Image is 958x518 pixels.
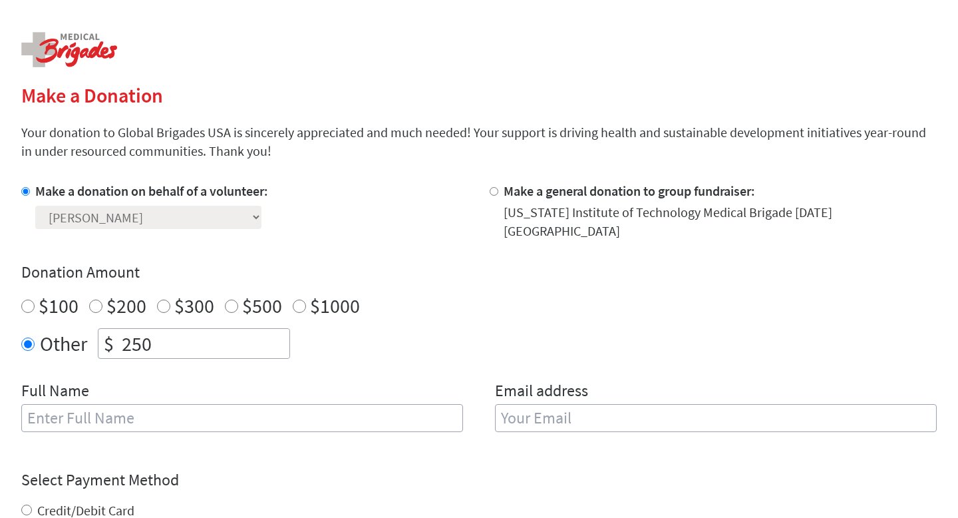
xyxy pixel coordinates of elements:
label: Email address [495,380,588,404]
label: $500 [242,293,282,318]
input: Enter Full Name [21,404,463,432]
label: Other [40,328,87,359]
label: Make a general donation to group fundraiser: [504,182,755,199]
input: Your Email [495,404,937,432]
h4: Select Payment Method [21,469,937,491]
h2: Make a Donation [21,83,937,107]
img: logo-medical.png [21,32,117,67]
label: $1000 [310,293,360,318]
label: $100 [39,293,79,318]
h4: Donation Amount [21,262,937,283]
div: [US_STATE] Institute of Technology Medical Brigade [DATE] [GEOGRAPHIC_DATA] [504,203,937,240]
label: $200 [106,293,146,318]
label: $300 [174,293,214,318]
div: $ [98,329,119,358]
p: Your donation to Global Brigades USA is sincerely appreciated and much needed! Your support is dr... [21,123,937,160]
label: Make a donation on behalf of a volunteer: [35,182,268,199]
label: Full Name [21,380,89,404]
input: Enter Amount [119,329,289,358]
